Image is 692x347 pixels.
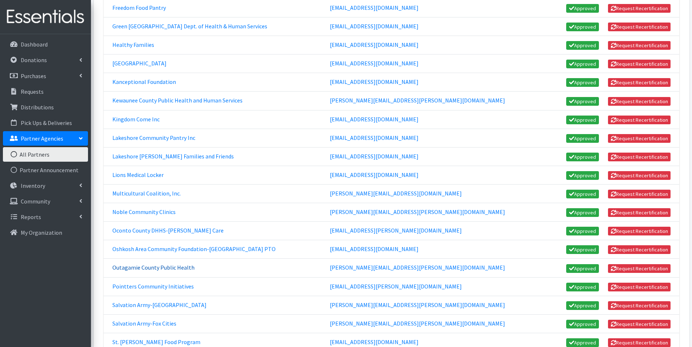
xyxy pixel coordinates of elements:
[608,208,671,217] button: Request Recertification
[566,116,599,124] a: Approved
[112,245,276,253] a: Oshkosh Area Community Foundation-[GEOGRAPHIC_DATA] PTO
[3,225,88,240] a: My Organization
[21,56,47,64] p: Donations
[112,301,207,308] a: Salvation Army-[GEOGRAPHIC_DATA]
[566,41,599,50] a: Approved
[608,41,671,50] button: Request Recertification
[566,97,599,106] a: Approved
[608,60,671,68] button: Request Recertification
[21,104,54,111] p: Distributions
[566,320,599,328] a: Approved
[566,190,599,198] a: Approved
[566,301,599,310] a: Approved
[330,60,419,67] a: [EMAIL_ADDRESS][DOMAIN_NAME]
[608,171,671,180] button: Request Recertification
[608,338,671,347] button: Request Recertification
[21,119,72,126] p: Pick Ups & Deliveries
[608,320,671,328] button: Request Recertification
[608,264,671,273] button: Request Recertification
[330,190,462,197] a: [PERSON_NAME][EMAIL_ADDRESS][DOMAIN_NAME]
[566,134,599,143] a: Approved
[566,23,599,31] a: Approved
[608,23,671,31] button: Request Recertification
[330,97,505,104] a: [PERSON_NAME][EMAIL_ADDRESS][PERSON_NAME][DOMAIN_NAME]
[112,208,176,215] a: Noble Community Clinics
[608,4,671,13] button: Request Recertification
[112,60,167,67] a: [GEOGRAPHIC_DATA]
[21,88,44,95] p: Requests
[112,320,176,327] a: Salvation Army-Fox Cities
[330,208,505,215] a: [PERSON_NAME][EMAIL_ADDRESS][PERSON_NAME][DOMAIN_NAME]
[21,213,41,221] p: Reports
[112,283,194,290] a: Pointters Community Initiatives
[112,264,195,271] a: Outagamie County Public Health
[608,78,671,87] button: Request Recertification
[3,210,88,224] a: Reports
[3,131,88,146] a: Partner Agencies
[3,37,88,52] a: Dashboard
[112,227,224,234] a: Oconto County DHHS-[PERSON_NAME] Care
[608,97,671,106] button: Request Recertification
[566,264,599,273] a: Approved
[112,41,154,48] a: Healthy Families
[566,245,599,254] a: Approved
[112,338,200,346] a: St. [PERSON_NAME] Food Program
[566,60,599,68] a: Approved
[330,301,505,308] a: [PERSON_NAME][EMAIL_ADDRESS][PERSON_NAME][DOMAIN_NAME]
[566,153,599,161] a: Approved
[112,4,166,11] a: Freedom Food Pantry
[566,338,599,347] a: Approved
[608,190,671,198] button: Request Recertification
[608,301,671,310] button: Request Recertification
[112,116,160,123] a: Kingdom Come Inc
[566,283,599,291] a: Approved
[566,4,599,13] a: Approved
[112,190,181,197] a: Multicultural Coalition, Inc.
[330,116,419,123] a: [EMAIL_ADDRESS][DOMAIN_NAME]
[330,41,419,48] a: [EMAIL_ADDRESS][DOMAIN_NAME]
[3,163,88,177] a: Partner Announcement
[3,53,88,67] a: Donations
[566,171,599,180] a: Approved
[112,171,164,178] a: Lions Medical Locker
[608,116,671,124] button: Request Recertification
[21,229,62,236] p: My Organization
[330,4,419,11] a: [EMAIL_ADDRESS][DOMAIN_NAME]
[330,23,419,30] a: [EMAIL_ADDRESS][DOMAIN_NAME]
[566,208,599,217] a: Approved
[330,153,419,160] a: [EMAIL_ADDRESS][DOMAIN_NAME]
[608,134,671,143] button: Request Recertification
[330,245,419,253] a: [EMAIL_ADDRESS][DOMAIN_NAME]
[330,78,419,85] a: [EMAIL_ADDRESS][DOMAIN_NAME]
[3,69,88,83] a: Purchases
[608,153,671,161] button: Request Recertification
[566,227,599,235] a: Approved
[3,84,88,99] a: Requests
[3,100,88,114] a: Distributions
[21,135,63,142] p: Partner Agencies
[330,338,419,346] a: [EMAIL_ADDRESS][DOMAIN_NAME]
[112,97,243,104] a: Kewaunee County Public Health and Human Services
[112,78,176,85] a: Kanceptional Foundation
[608,283,671,291] button: Request Recertification
[330,134,419,141] a: [EMAIL_ADDRESS][DOMAIN_NAME]
[3,147,88,162] a: All Partners
[21,198,50,205] p: Community
[112,23,267,30] a: Green [GEOGRAPHIC_DATA] Dept. of Health & Human Services
[3,194,88,209] a: Community
[608,227,671,235] button: Request Recertification
[3,116,88,130] a: Pick Ups & Deliveries
[330,320,505,327] a: [PERSON_NAME][EMAIL_ADDRESS][PERSON_NAME][DOMAIN_NAME]
[3,5,88,29] img: HumanEssentials
[330,227,462,234] a: [EMAIL_ADDRESS][PERSON_NAME][DOMAIN_NAME]
[330,264,505,271] a: [PERSON_NAME][EMAIL_ADDRESS][PERSON_NAME][DOMAIN_NAME]
[21,182,45,189] p: Inventory
[21,41,48,48] p: Dashboard
[112,153,234,160] a: Lakeshore [PERSON_NAME] Families and Friends
[3,178,88,193] a: Inventory
[566,78,599,87] a: Approved
[112,134,195,141] a: Lakeshore Community Pantry Inc
[330,171,419,178] a: [EMAIL_ADDRESS][DOMAIN_NAME]
[330,283,462,290] a: [EMAIL_ADDRESS][PERSON_NAME][DOMAIN_NAME]
[608,245,671,254] button: Request Recertification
